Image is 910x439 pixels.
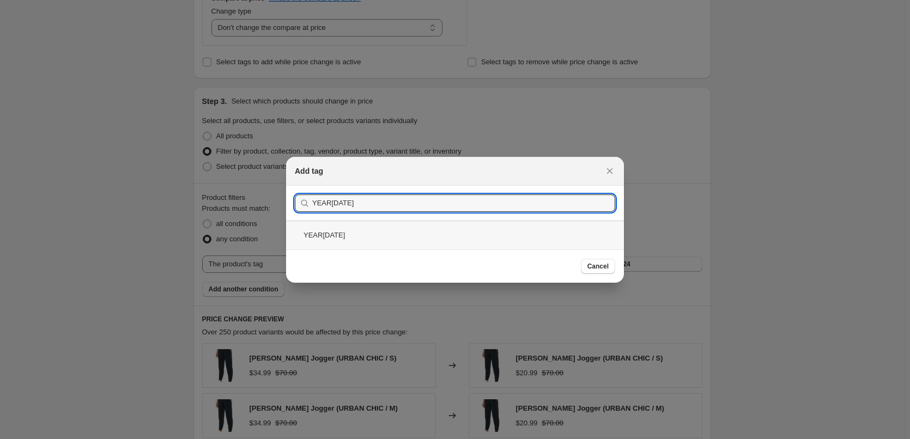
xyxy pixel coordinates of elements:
[581,259,615,274] button: Cancel
[286,221,624,249] div: YEAR[DATE]
[587,262,609,271] span: Cancel
[312,194,615,212] input: Search tags
[295,166,323,176] h2: Add tag
[602,163,617,179] button: Close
